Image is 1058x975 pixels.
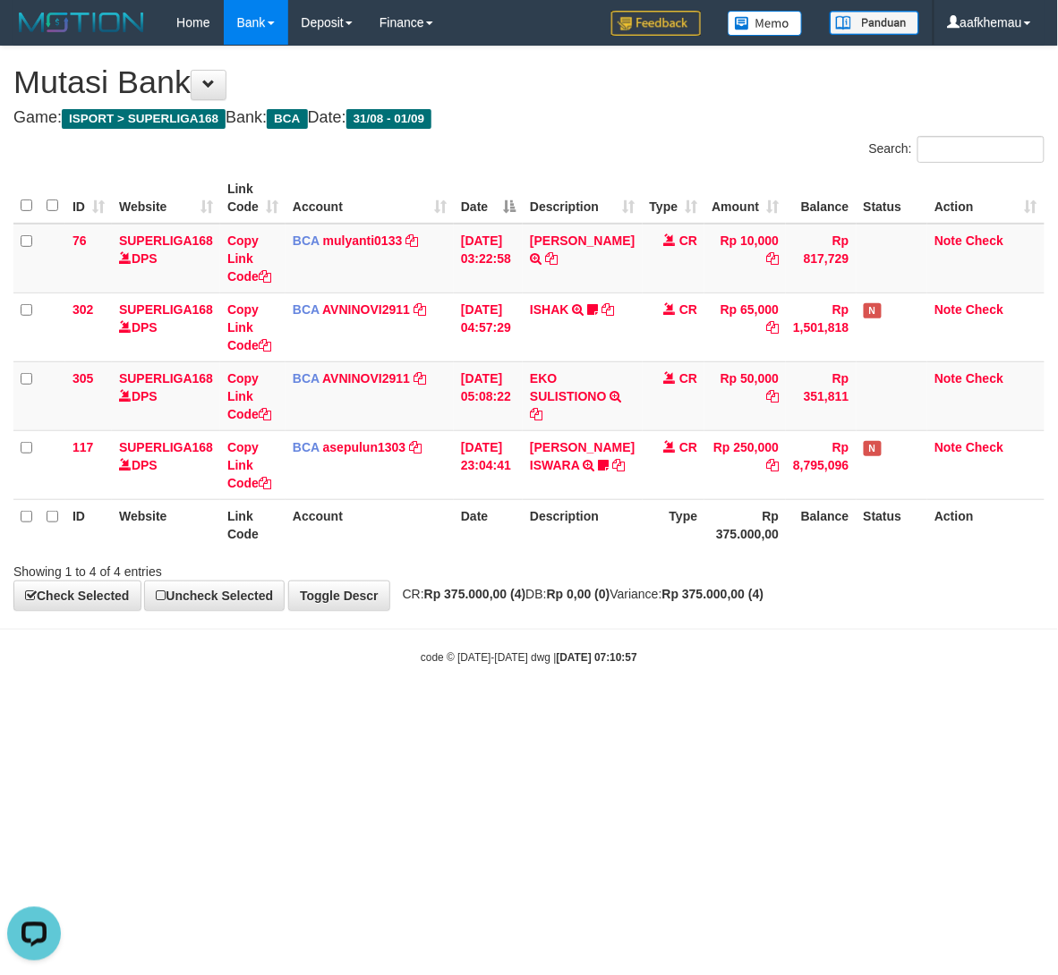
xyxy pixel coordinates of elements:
th: Status [857,173,928,224]
span: CR [679,302,697,317]
span: 31/08 - 01/09 [346,109,432,129]
a: asepulun1303 [323,440,406,454]
span: 302 [73,302,93,317]
span: BCA [293,302,320,317]
th: Link Code [220,499,286,550]
a: Note [934,302,962,317]
span: 117 [73,440,93,454]
a: Toggle Descr [288,581,390,611]
label: Search: [869,136,1045,163]
th: Rp 375.000,00 [704,499,786,550]
a: [PERSON_NAME] ISWARA [530,440,635,472]
span: Has Note [864,441,882,456]
a: Uncheck Selected [144,581,285,611]
span: CR [679,371,697,386]
span: BCA [293,371,320,386]
img: MOTION_logo.png [13,9,149,36]
a: Copy DEWI PITRI NINGSIH to clipboard [545,251,558,266]
th: Balance [786,499,856,550]
span: CR: DB: Variance: [394,587,764,601]
th: Account [286,499,454,550]
a: AVNINOVI2911 [322,371,410,386]
th: Status [857,499,928,550]
a: Check [966,233,1003,248]
span: 305 [73,371,93,386]
td: Rp 1,501,818 [786,292,856,361]
a: mulyanti0133 [323,233,403,248]
th: ID: activate to sort column ascending [65,173,112,224]
a: Copy mulyanti0133 to clipboard [405,233,418,248]
a: Copy AVNINOVI2911 to clipboard [414,371,426,386]
td: Rp 65,000 [704,292,786,361]
a: [PERSON_NAME] [530,233,635,248]
a: Copy AVNINOVI2911 to clipboard [414,302,426,317]
th: Link Code: activate to sort column ascending [220,173,286,224]
span: BCA [293,440,320,454]
img: Button%20Memo.svg [728,11,803,36]
td: Rp 8,795,096 [786,430,856,499]
td: [DATE] 03:22:58 [454,224,523,293]
span: CR [679,440,697,454]
h4: Game: Bank: Date: [13,109,1045,127]
th: Date: activate to sort column descending [454,173,523,224]
strong: Rp 0,00 (0) [547,587,610,601]
th: Date [454,499,523,550]
a: AVNINOVI2911 [322,302,410,317]
th: Account: activate to sort column ascending [286,173,454,224]
th: ID [65,499,112,550]
strong: Rp 375.000,00 (4) [662,587,764,601]
img: panduan.png [830,11,919,35]
a: Copy DIONYSIUS ISWARA to clipboard [612,458,625,472]
td: DPS [112,430,220,499]
span: 76 [73,233,87,248]
a: Copy Rp 10,000 to clipboard [766,251,779,266]
a: Check [966,371,1003,386]
a: SUPERLIGA168 [119,233,213,248]
td: Rp 817,729 [786,224,856,293]
span: BCA [293,233,320,248]
input: Search: [917,136,1045,163]
a: Copy Rp 250,000 to clipboard [766,458,779,472]
a: Copy ISHAK to clipboard [602,302,614,317]
span: BCA [267,109,307,129]
td: Rp 50,000 [704,361,786,430]
button: Open LiveChat chat widget [7,7,61,61]
th: Description: activate to sort column ascending [523,173,642,224]
a: ISHAK [530,302,569,317]
a: SUPERLIGA168 [119,440,213,454]
strong: Rp 375.000,00 (4) [424,587,526,601]
small: code © [DATE]-[DATE] dwg | [421,651,637,664]
a: Copy asepulun1303 to clipboard [409,440,422,454]
td: DPS [112,224,220,293]
a: SUPERLIGA168 [119,302,213,317]
a: Check [966,440,1003,454]
a: Check Selected [13,581,141,611]
a: Note [934,440,962,454]
td: Rp 351,811 [786,361,856,430]
a: Note [934,371,962,386]
td: DPS [112,292,220,361]
div: Showing 1 to 4 of 4 entries [13,555,428,581]
a: Note [934,233,962,248]
strong: [DATE] 07:10:57 [557,651,637,664]
a: Check [966,302,1003,317]
a: Copy Link Code [227,371,271,421]
td: DPS [112,361,220,430]
td: [DATE] 23:04:41 [454,430,523,499]
img: Feedback.jpg [611,11,701,36]
a: EKO SULISTIONO [530,371,607,403]
a: Copy Link Code [227,233,271,284]
a: SUPERLIGA168 [119,371,213,386]
td: [DATE] 05:08:22 [454,361,523,430]
th: Type: activate to sort column ascending [643,173,705,224]
th: Website: activate to sort column ascending [112,173,220,224]
span: CR [679,233,697,248]
td: Rp 250,000 [704,430,786,499]
th: Website [112,499,220,550]
th: Type [643,499,705,550]
th: Balance [786,173,856,224]
a: Copy Rp 50,000 to clipboard [766,389,779,403]
td: [DATE] 04:57:29 [454,292,523,361]
th: Action: activate to sort column ascending [927,173,1045,224]
a: Copy EKO SULISTIONO to clipboard [530,407,542,421]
